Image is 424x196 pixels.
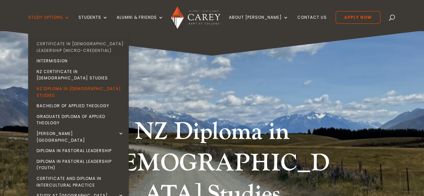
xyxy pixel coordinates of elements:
a: Diploma in Pastoral Leadership (Youth) [30,156,130,173]
a: [PERSON_NAME][GEOGRAPHIC_DATA] [30,128,130,145]
a: Certificate in [DEMOGRAPHIC_DATA] Leadership (Micro-credential) [30,39,130,56]
a: Bachelor of Applied Theology [30,101,130,111]
a: About [PERSON_NAME] [229,15,289,31]
a: Apply Now [336,11,380,24]
a: Intermission [30,56,130,66]
a: Contact Us [297,15,327,31]
img: Carey Baptist College [171,6,220,29]
a: Certificate and Diploma in Intercultural Practice [30,173,130,190]
a: Students [78,15,108,31]
a: Graduate Diploma of Applied Theology [30,111,130,128]
a: Alumni & Friends [117,15,164,31]
a: NZ Certificate in [DEMOGRAPHIC_DATA] Studies [30,66,130,83]
a: Study Options [28,15,70,31]
a: NZ Diploma in [DEMOGRAPHIC_DATA] Studies [30,83,130,101]
a: Diploma in Pastoral Leadership [30,145,130,156]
